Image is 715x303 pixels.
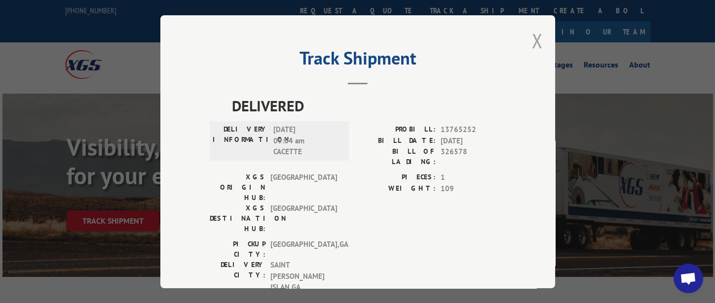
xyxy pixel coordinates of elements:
[270,260,337,293] span: SAINT [PERSON_NAME] ISLAN , GA
[674,264,703,293] div: Open chat
[270,239,337,260] span: [GEOGRAPHIC_DATA] , GA
[232,95,506,117] span: DELIVERED
[441,146,506,167] span: 326578
[210,239,265,260] label: PICKUP CITY:
[441,124,506,135] span: 13765252
[270,203,337,234] span: [GEOGRAPHIC_DATA]
[210,260,265,293] label: DELIVERY CITY:
[358,183,436,194] label: WEIGHT:
[441,183,506,194] span: 109
[441,135,506,146] span: [DATE]
[532,28,543,54] button: Close modal
[273,124,340,158] span: [DATE] 09:04 am CACETTE
[210,172,265,203] label: XGS ORIGIN HUB:
[210,51,506,70] h2: Track Shipment
[358,146,436,167] label: BILL OF LADING:
[270,172,337,203] span: [GEOGRAPHIC_DATA]
[358,172,436,183] label: PIECES:
[358,135,436,146] label: BILL DATE:
[441,172,506,183] span: 1
[213,124,268,158] label: DELIVERY INFORMATION:
[358,124,436,135] label: PROBILL:
[210,203,265,234] label: XGS DESTINATION HUB:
